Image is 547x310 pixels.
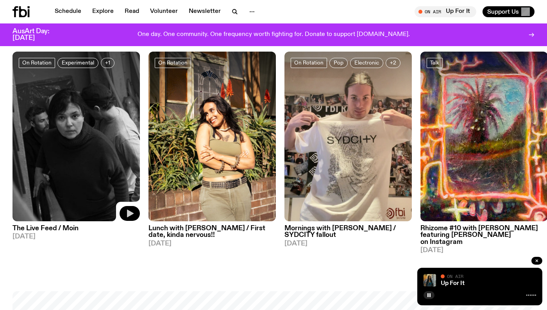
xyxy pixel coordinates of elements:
img: Tanya is standing in front of plants and a brick fence on a sunny day. She is looking to the left... [148,52,276,222]
a: Volunteer [145,6,182,17]
span: +1 [105,60,110,66]
img: Ify - a Brown Skin girl with black braided twists, looking up to the side with her tongue stickin... [424,274,436,287]
img: Jim in the fbi studio, showing off their white SYDCITY t-shirt. [284,52,412,222]
h3: Mornings with [PERSON_NAME] / SYDCITY fallout [284,225,412,238]
h3: Lunch with [PERSON_NAME] / First date, kinda nervous!! [148,225,276,238]
a: On Rotation [291,58,327,68]
a: On Rotation [155,58,191,68]
button: On AirUp For It [415,6,476,17]
a: Schedule [50,6,86,17]
a: Newsletter [184,6,225,17]
p: One day. One community. One frequency worth fighting for. Donate to support [DOMAIN_NAME]. [138,31,410,38]
a: Explore [88,6,118,17]
span: On Rotation [22,60,52,66]
a: On Rotation [19,58,55,68]
button: Support Us [483,6,534,17]
a: Pop [329,58,348,68]
span: Electronic [354,60,379,66]
a: Mornings with [PERSON_NAME] / SYDCITY fallout[DATE] [284,221,412,247]
button: +1 [101,58,114,68]
a: Up For It [441,280,465,287]
a: Lunch with [PERSON_NAME] / First date, kinda nervous!![DATE] [148,221,276,247]
span: [DATE] [148,240,276,247]
span: Experimental [62,60,94,66]
span: Support Us [487,8,519,15]
span: Talk [430,60,439,66]
h3: The Live Feed / Moin [13,225,140,232]
a: The Live Feed / Moin[DATE] [13,221,140,240]
img: A black and white image of moin on stairs, looking up at the camera. [13,52,140,222]
button: +2 [386,58,400,68]
a: Experimental [57,58,98,68]
a: Read [120,6,144,17]
span: On Air [447,274,463,279]
a: Electronic [350,58,383,68]
span: +2 [390,60,396,66]
h3: AusArt Day: [DATE] [13,28,63,41]
a: Talk [427,58,443,68]
span: Pop [334,60,343,66]
span: [DATE] [284,240,412,247]
span: On Rotation [158,60,188,66]
span: [DATE] [13,233,140,240]
span: On Rotation [294,60,324,66]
